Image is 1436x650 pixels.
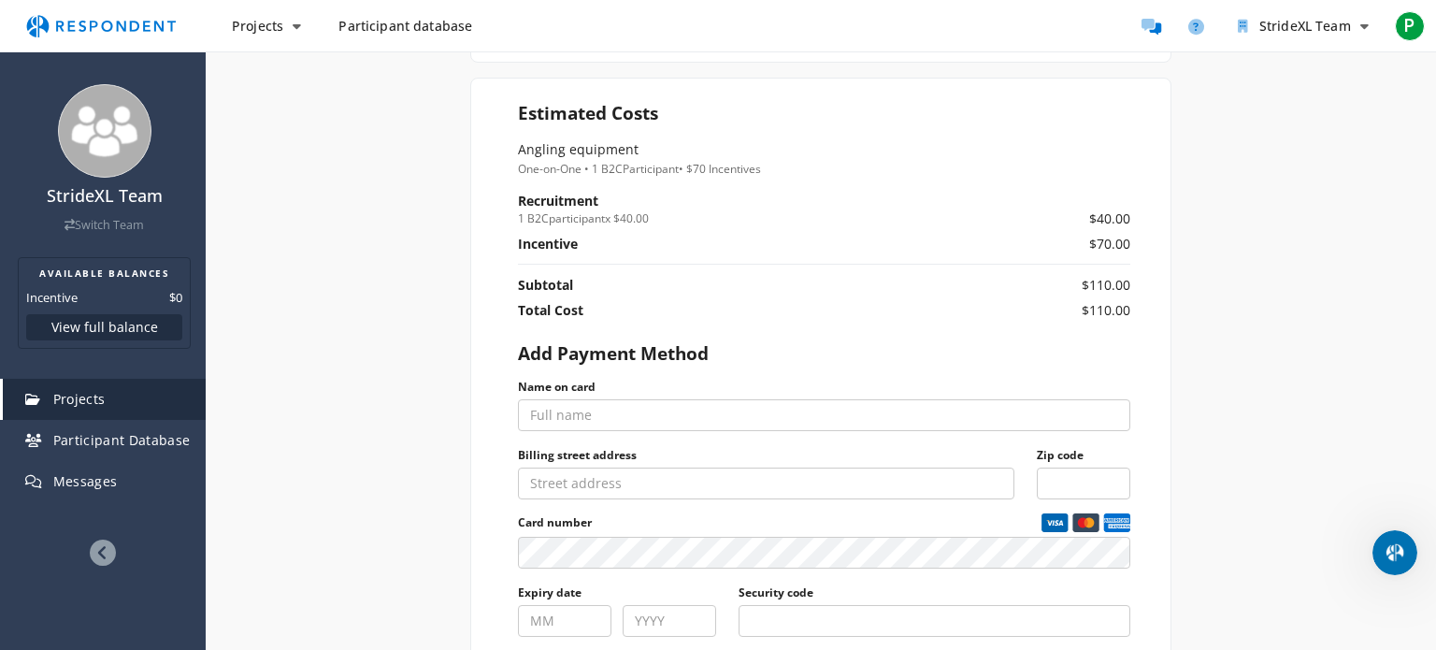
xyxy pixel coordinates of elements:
[1072,513,1099,532] img: mastercard credit card logo
[58,84,151,178] img: team_avatar_256.png
[1041,513,1069,532] img: visa credit card logo
[965,301,1130,326] td: Total cost
[18,257,191,349] section: Balance summary
[518,162,1130,177] h4: One-on-One • 1 B2C • $70 Incentives
[965,235,1130,265] td: Incentive cost
[965,264,1130,301] td: Subtotal cost
[53,390,106,408] span: Projects
[1372,530,1417,575] iframe: Intercom live chat
[12,187,196,206] h4: StrideXL Team
[26,266,182,281] h2: AVAILABLE BALANCES
[53,472,118,490] span: Messages
[518,140,1130,177] section: Project overview
[518,468,1014,499] input: Street address
[323,9,487,43] a: Participant database
[1037,448,1084,463] label: Zip code
[1391,9,1429,43] button: P
[518,380,596,395] label: Name on card
[53,431,191,449] span: Participant Database
[169,288,182,307] dd: $0
[1103,513,1130,532] img: amex credit card logo
[1133,7,1170,45] a: Message participants
[518,605,611,637] input: MM
[518,448,637,463] label: Billing street address
[1223,9,1384,43] button: StrideXL Team
[518,399,1130,431] input: Full name
[518,101,658,125] h2: Estimated Costs
[518,209,965,227] small: 1 B2C x $40.00
[518,140,1130,158] h3: Angling equipment
[965,192,1130,235] td: Recruitment cost
[623,605,716,637] input: YYYY
[518,235,965,265] th: Incentive
[1178,7,1215,45] a: Help and support
[518,301,965,326] th: Total Cost
[232,17,283,35] span: Projects
[518,192,965,235] th: Recruitment
[623,161,679,177] ng-pluralize: Participant
[739,585,813,600] label: Security code
[26,314,182,340] button: View full balance
[15,8,187,44] img: respondent-logo.png
[518,264,965,301] th: Subtotal
[549,210,605,226] ng-pluralize: participant
[518,341,709,366] h2: Add Payment Method
[1395,11,1425,41] span: P
[26,288,78,307] dt: Incentive
[217,9,316,43] button: Projects
[518,585,582,600] label: Expiry date
[65,217,144,233] a: Switch Team
[518,515,1038,530] span: Card number
[1259,17,1351,35] span: StrideXL Team
[338,17,472,35] span: Participant database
